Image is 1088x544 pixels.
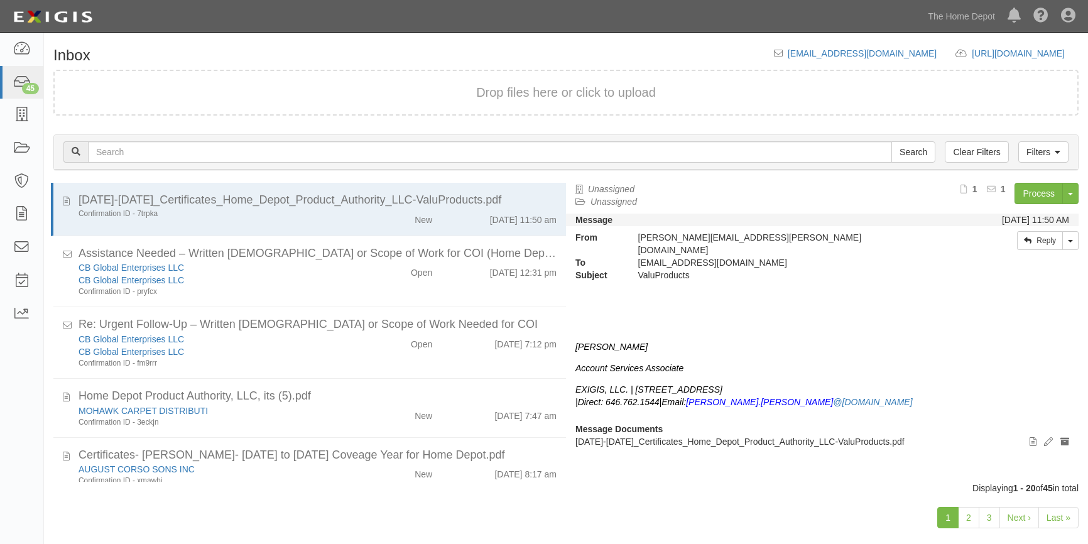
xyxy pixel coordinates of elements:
div: 45 [22,83,39,94]
div: [DATE] 12:31 pm [490,261,557,279]
i: Archive document [1060,438,1069,447]
a: MOHAWK CARPET DISTRIBUTI [79,406,208,416]
a: 1 [937,507,959,528]
strong: Message [575,215,612,225]
a: AUGUST CORSO SONS INC [79,464,195,474]
i: View [1030,438,1036,447]
div: Displaying of in total [44,482,1088,494]
a: Reply [1017,231,1063,250]
div: Confirmation ID - 7trpka [79,209,349,219]
div: [DATE] 11:50 am [490,209,557,226]
img: logo-5460c22ac91f19d4615b14bd174203de0afe785f0fc80cf4dbbc73dc1793850b.png [9,6,96,28]
strong: To [566,256,629,269]
a: [EMAIL_ADDRESS][DOMAIN_NAME] [788,48,937,58]
input: Search [88,141,892,163]
div: [DATE] 7:12 pm [494,333,557,351]
i: Help Center - Complianz [1033,9,1048,24]
div: ValuProducts [629,269,942,281]
a: Clear Filters [945,141,1008,163]
a: Process [1015,183,1063,204]
a: 3 [979,507,1000,528]
div: Confirmation ID - pryfcx [79,286,349,297]
a: The Home Depot [922,4,1001,29]
div: AUGUST CORSO SONS INC [79,463,349,476]
a: 2 [958,507,979,528]
a: [URL][DOMAIN_NAME] [972,48,1079,58]
a: Unassigned [590,197,637,207]
h1: Inbox [53,47,90,63]
i: [PERSON_NAME].[PERSON_NAME] [686,397,912,407]
i: EXIGIS, LLC. | [STREET_ADDRESS] |Direct: 646.762.1544|Email: [575,384,722,407]
p: [DATE]-[DATE]_Certificates_Home_Depot_Product_Authority_LLC-ValuProducts.pdf [575,435,1069,448]
b: 1 [1001,184,1006,194]
a: CB Global Enterprises LLC [79,263,184,273]
div: New [415,405,432,422]
i: Account Services Associate [575,363,683,373]
div: [DATE] 7:47 am [494,405,557,422]
div: New [415,209,432,226]
div: Home Depot Product Authority, LLC, its (5).pdf [79,388,557,405]
i: [PERSON_NAME] [575,342,648,352]
div: MOHAWK CARPET DISTRIBUTI [79,405,349,417]
div: Confirmation ID - xmawhj [79,476,349,486]
strong: Subject [566,269,629,281]
div: 2025-2026_Certificates_Home_Depot_Product_Authority_LLC-ValuProducts.pdf [79,192,557,209]
div: inbox@thdmerchandising.complianz.com [629,256,942,269]
div: Confirmation ID - fm9rrr [79,358,349,369]
input: Search [891,141,935,163]
div: Assistance Needed – Written Contract or Scope of Work for COI (Home Depot Onboarding) [79,246,557,262]
a: Filters [1018,141,1069,163]
a: CB Global Enterprises LLC [79,347,184,357]
div: Open [411,261,432,279]
strong: From [566,231,629,244]
b: 1 [972,184,977,194]
div: Open [411,333,432,351]
a: CB Global Enterprises LLC [79,275,184,285]
div: Re: Urgent Follow-Up – Written Contract or Scope of Work Needed for COI [79,317,557,333]
div: [DATE] 11:50 AM [1002,214,1069,226]
i: Edit document [1044,438,1053,447]
div: Confirmation ID - 3eckjn [79,417,349,428]
div: Certificates- Hervik- 2025 to 2026 Coveage Year for Home Depot.pdf [79,447,557,464]
a: Next › [999,507,1039,528]
b: 1 - 20 [1013,483,1036,493]
a: Last » [1038,507,1079,528]
a: Unassigned [588,184,634,194]
a: @[DOMAIN_NAME] [833,397,912,407]
div: New [415,463,432,481]
a: CB Global Enterprises LLC [79,334,184,344]
div: [DATE] 8:17 am [494,463,557,481]
button: Drop files here or click to upload [476,84,656,102]
b: 45 [1043,483,1053,493]
strong: Message Documents [575,424,663,434]
div: [PERSON_NAME][EMAIL_ADDRESS][PERSON_NAME][DOMAIN_NAME] [629,231,942,256]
